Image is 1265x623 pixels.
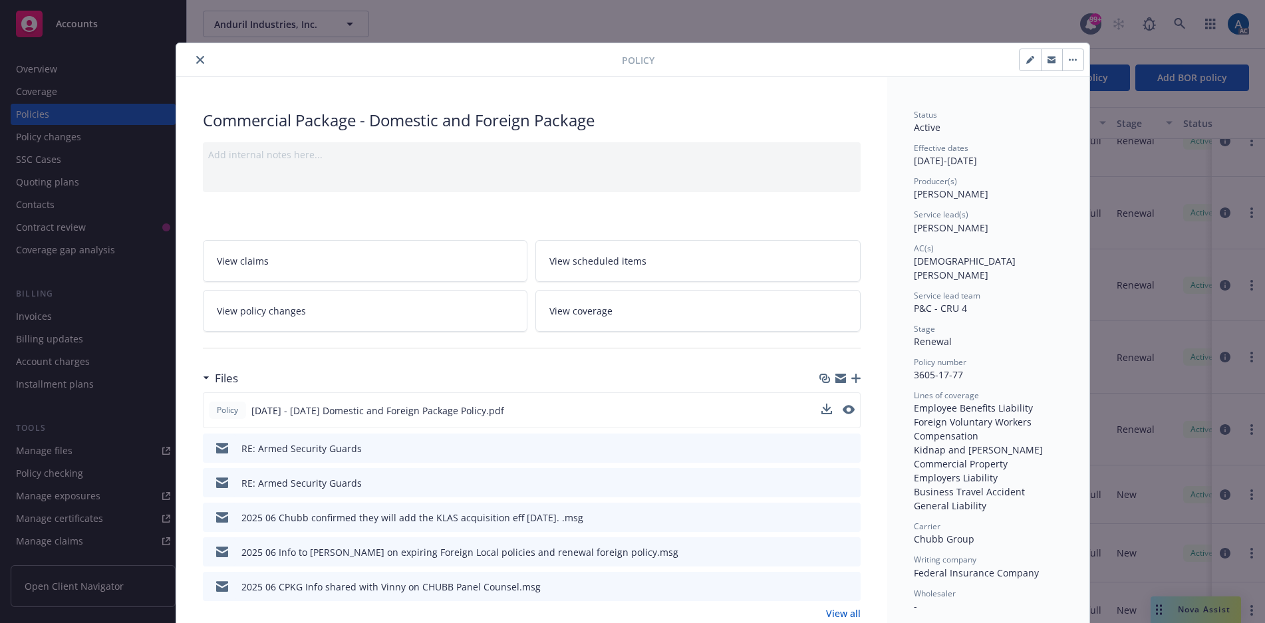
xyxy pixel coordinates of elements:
[821,404,832,418] button: download file
[843,441,855,455] button: preview file
[914,566,1039,579] span: Federal Insurance Company
[843,545,855,559] button: preview file
[251,404,504,418] span: [DATE] - [DATE] Domestic and Foreign Package Policy.pdf
[843,476,855,490] button: preview file
[549,304,613,318] span: View coverage
[914,588,956,599] span: Wholesaler
[914,499,1063,513] div: General Liability
[214,404,241,416] span: Policy
[914,471,1063,485] div: Employers Liability
[914,356,966,368] span: Policy number
[914,390,979,401] span: Lines of coverage
[914,443,1063,457] div: Kidnap and [PERSON_NAME]
[822,580,833,594] button: download file
[217,304,306,318] span: View policy changes
[822,511,833,525] button: download file
[535,240,861,282] a: View scheduled items
[241,511,583,525] div: 2025 06 Chubb confirmed they will add the KLAS acquisition eff [DATE]. .msg
[843,580,855,594] button: preview file
[843,404,855,418] button: preview file
[217,254,269,268] span: View claims
[843,405,855,414] button: preview file
[192,52,208,68] button: close
[914,554,976,565] span: Writing company
[822,545,833,559] button: download file
[826,606,861,620] a: View all
[914,187,988,200] span: [PERSON_NAME]
[241,476,362,490] div: RE: Armed Security Guards
[914,243,934,254] span: AC(s)
[822,441,833,455] button: download file
[914,457,1063,471] div: Commercial Property
[914,121,940,134] span: Active
[215,370,238,387] h3: Files
[241,580,541,594] div: 2025 06 CPKG Info shared with Vinny on CHUBB Panel Counsel.msg
[914,255,1016,281] span: [DEMOGRAPHIC_DATA][PERSON_NAME]
[914,335,952,348] span: Renewal
[914,290,980,301] span: Service lead team
[622,53,654,67] span: Policy
[821,404,832,414] button: download file
[843,511,855,525] button: preview file
[914,176,957,187] span: Producer(s)
[914,142,968,154] span: Effective dates
[203,370,238,387] div: Files
[914,302,967,314] span: P&C - CRU 4
[914,221,988,234] span: [PERSON_NAME]
[914,521,940,532] span: Carrier
[914,323,935,334] span: Stage
[914,533,974,545] span: Chubb Group
[914,485,1063,499] div: Business Travel Accident
[914,109,937,120] span: Status
[241,441,362,455] div: RE: Armed Security Guards
[208,148,855,162] div: Add internal notes here...
[914,401,1063,415] div: Employee Benefits Liability
[914,142,1063,168] div: [DATE] - [DATE]
[914,415,1063,443] div: Foreign Voluntary Workers Compensation
[914,368,963,381] span: 3605-17-77
[822,476,833,490] button: download file
[203,290,528,332] a: View policy changes
[914,600,917,612] span: -
[203,240,528,282] a: View claims
[914,209,968,220] span: Service lead(s)
[535,290,861,332] a: View coverage
[549,254,646,268] span: View scheduled items
[203,109,861,132] div: Commercial Package - Domestic and Foreign Package
[241,545,678,559] div: 2025 06 Info to [PERSON_NAME] on expiring Foreign Local policies and renewal foreign policy.msg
